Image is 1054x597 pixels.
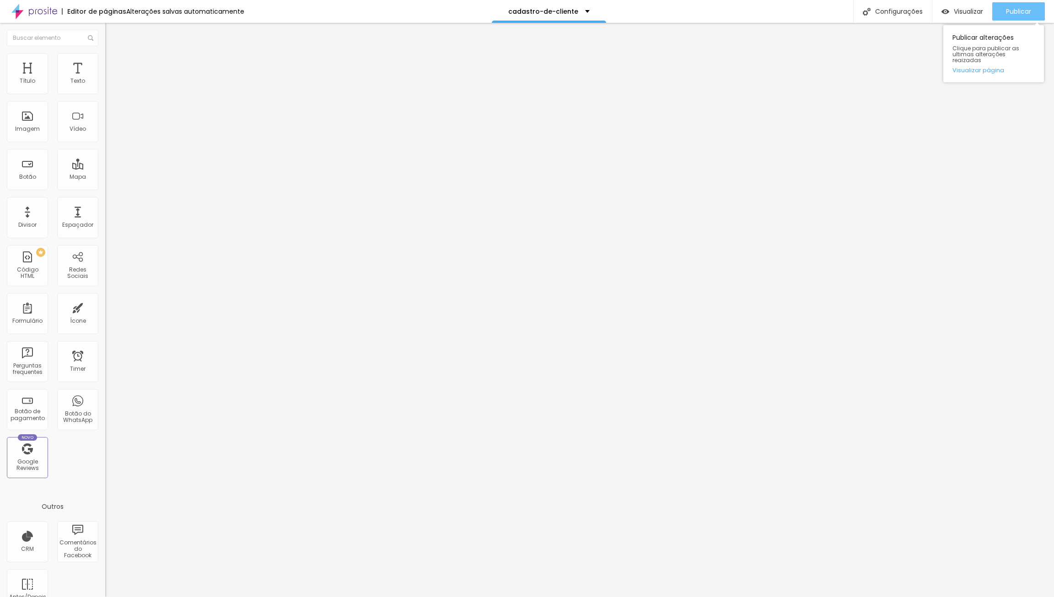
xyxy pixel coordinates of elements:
div: Texto [70,78,85,84]
div: Vídeo [70,126,86,132]
button: Publicar [992,2,1045,21]
img: Icone [863,8,871,16]
div: Título [20,78,35,84]
iframe: Editor [105,23,1054,597]
p: cadastro-de-cliente [508,8,578,15]
div: Botão [19,174,36,180]
div: Código HTML [9,267,45,280]
span: Clique para publicar as ultimas alterações reaizadas [952,45,1035,64]
div: Comentários do Facebook [59,539,96,559]
input: Buscar elemento [7,30,98,46]
div: Ícone [70,318,86,324]
a: Visualizar página [952,67,1035,73]
div: Publicar alterações [943,25,1044,82]
div: Google Reviews [9,458,45,472]
div: CRM [21,546,34,552]
div: Formulário [12,318,43,324]
div: Alterações salvas automaticamente [126,8,244,15]
div: Timer [70,366,86,372]
img: view-1.svg [941,8,949,16]
div: Perguntas frequentes [9,362,45,376]
div: Mapa [70,174,86,180]
img: Icone [88,35,93,41]
div: Botão do WhatsApp [59,410,96,424]
div: Espaçador [62,222,93,228]
div: Imagem [15,126,40,132]
div: Redes Sociais [59,267,96,280]
div: Editor de páginas [62,8,126,15]
span: Publicar [1006,8,1031,15]
div: Novo [18,434,38,441]
button: Visualizar [932,2,992,21]
div: Divisor [18,222,37,228]
span: Visualizar [954,8,983,15]
div: Botão de pagamento [9,408,45,421]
